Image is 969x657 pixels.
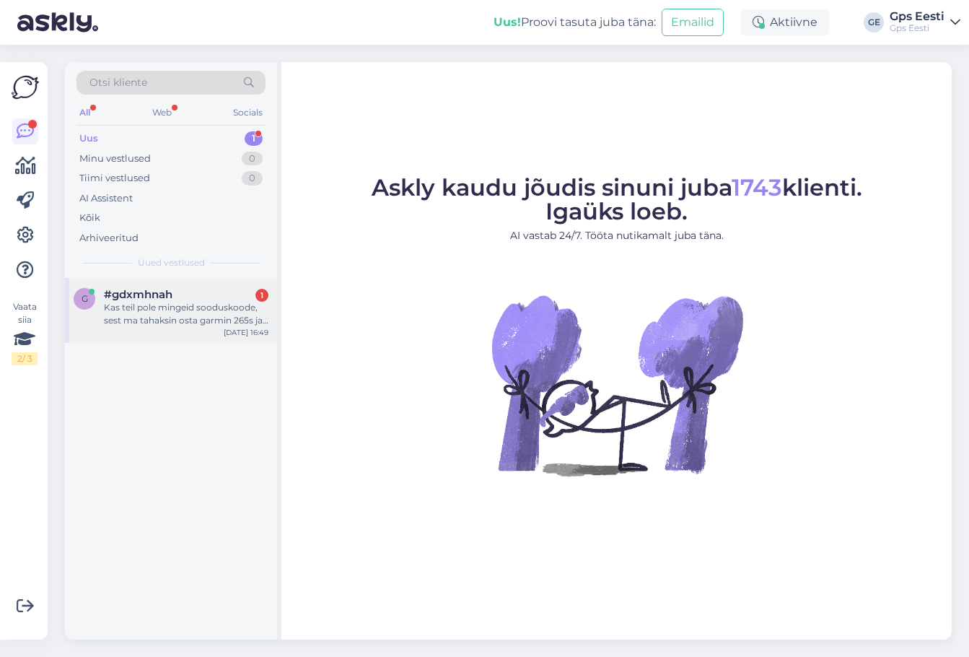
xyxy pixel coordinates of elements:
div: Proovi tasuta juba täna: [494,14,656,31]
img: No Chat active [487,255,747,515]
span: g [82,293,88,304]
div: Uus [79,131,98,146]
span: #gdxmhnah [104,288,172,301]
div: 1 [245,131,263,146]
span: Otsi kliente [89,75,147,90]
div: 2 / 3 [12,352,38,365]
div: Kõik [79,211,100,225]
div: Tiimi vestlused [79,171,150,186]
div: AI Assistent [79,191,133,206]
span: 1743 [732,173,782,201]
div: Gps Eesti [890,22,944,34]
div: Aktiivne [741,9,829,35]
a: Gps EestiGps Eesti [890,11,960,34]
div: 1 [255,289,268,302]
div: All [76,103,93,122]
div: 0 [242,171,263,186]
div: Minu vestlused [79,152,151,166]
button: Emailid [662,9,724,36]
span: Askly kaudu jõudis sinuni juba klienti. Igaüks loeb. [372,173,862,225]
div: Arhiveeritud [79,231,139,245]
p: AI vastab 24/7. Tööta nutikamalt juba täna. [372,228,862,243]
div: Kas teil pole mingeid sooduskoode, sest ma tahaksin osta garmin 265s ja ma tean, et see on juba s... [104,301,268,327]
div: GE [864,12,884,32]
span: Uued vestlused [138,256,205,269]
div: Vaata siia [12,300,38,365]
div: Gps Eesti [890,11,944,22]
div: Web [149,103,175,122]
div: [DATE] 16:49 [224,327,268,338]
div: Socials [230,103,266,122]
img: Askly Logo [12,74,39,101]
b: Uus! [494,15,521,29]
div: 0 [242,152,263,166]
